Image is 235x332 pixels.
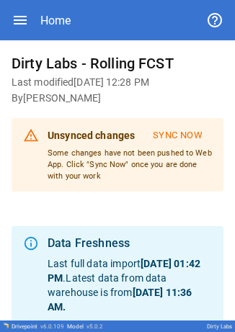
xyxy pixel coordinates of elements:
h6: By [PERSON_NAME] [12,91,223,107]
h6: Last modified [DATE] 12:28 PM [12,75,223,91]
p: Last full data import . Latest data from data warehouse is from [48,256,212,314]
div: Drivepoint [12,323,64,330]
b: [DATE] 01:42 PM [48,258,200,284]
span: v 6.0.109 [40,323,64,330]
b: Unsynced changes [48,130,135,141]
button: Sync Now [143,124,212,148]
img: Drivepoint [3,323,9,328]
h6: Dirty Labs - Rolling FCST [12,52,223,75]
p: Some changes have not been pushed to Web App. Click "Sync Now" once you are done with your work [48,148,212,181]
div: Dirty Labs [207,323,232,330]
div: Model [67,323,103,330]
b: [DATE] 11:36 AM . [48,287,192,313]
div: Home [40,14,71,27]
span: v 5.0.2 [87,323,103,330]
div: Data Freshness [48,235,212,252]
